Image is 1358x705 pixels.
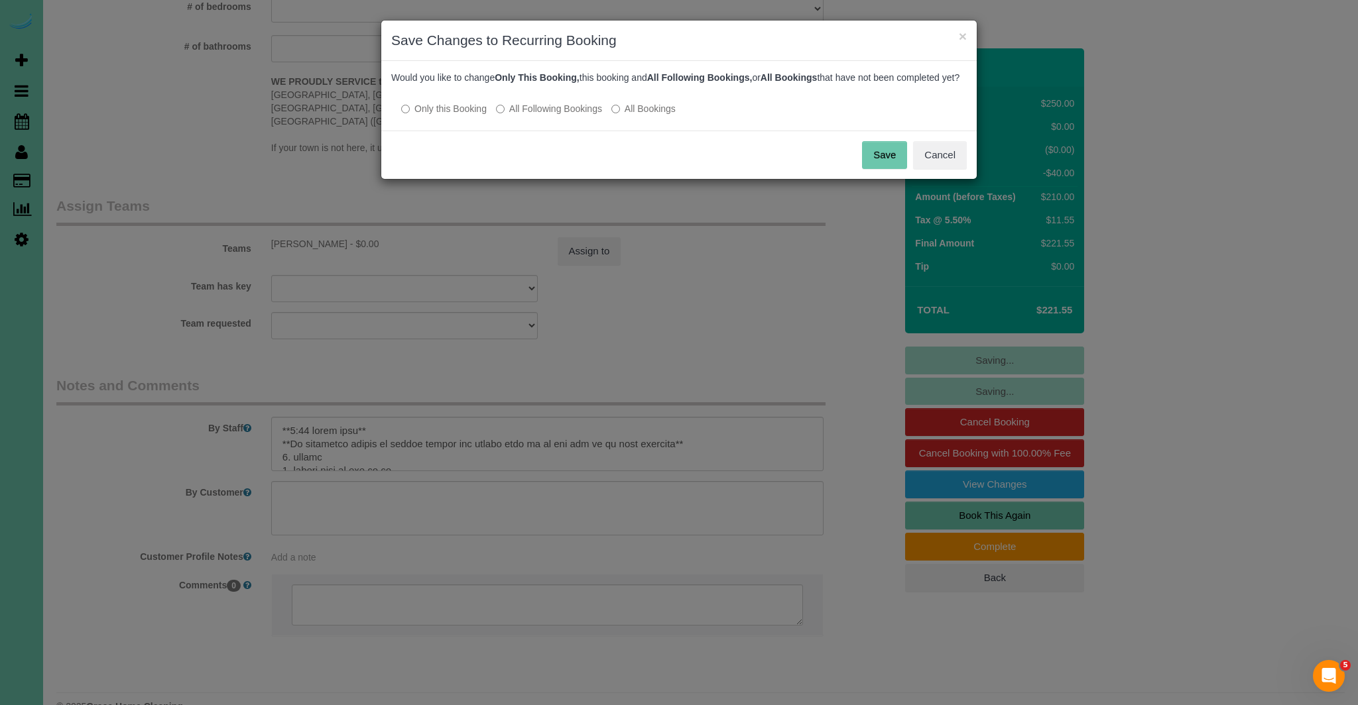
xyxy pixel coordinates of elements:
b: Only This Booking, [495,72,580,83]
label: All other bookings in the series will remain the same. [401,102,487,115]
p: Would you like to change this booking and or that have not been completed yet? [391,71,967,84]
b: All Bookings [761,72,818,83]
input: All Following Bookings [496,105,505,113]
input: All Bookings [611,105,620,113]
b: All Following Bookings, [647,72,753,83]
button: × [959,29,967,43]
iframe: Intercom live chat [1313,660,1345,692]
span: 5 [1340,660,1351,671]
h3: Save Changes to Recurring Booking [391,30,967,50]
button: Cancel [913,141,967,169]
label: All bookings that have not been completed yet will be changed. [611,102,676,115]
input: Only this Booking [401,105,410,113]
button: Save [862,141,907,169]
label: This and all the bookings after it will be changed. [496,102,602,115]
